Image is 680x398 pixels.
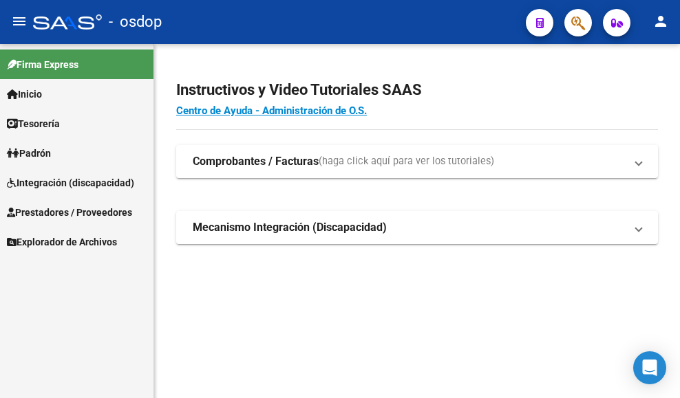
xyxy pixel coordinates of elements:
[7,87,42,102] span: Inicio
[176,77,658,103] h2: Instructivos y Video Tutoriales SAAS
[7,116,60,131] span: Tesorería
[109,7,162,37] span: - osdop
[176,211,658,244] mat-expansion-panel-header: Mecanismo Integración (Discapacidad)
[193,154,319,169] strong: Comprobantes / Facturas
[7,175,134,190] span: Integración (discapacidad)
[319,154,494,169] span: (haga click aquí para ver los tutoriales)
[7,146,51,161] span: Padrón
[176,104,367,117] a: Centro de Ayuda - Administración de O.S.
[652,13,669,30] mat-icon: person
[633,351,666,384] div: Open Intercom Messenger
[176,145,658,178] mat-expansion-panel-header: Comprobantes / Facturas(haga click aquí para ver los tutoriales)
[7,57,78,72] span: Firma Express
[7,234,117,250] span: Explorador de Archivos
[11,13,28,30] mat-icon: menu
[7,205,132,220] span: Prestadores / Proveedores
[193,220,387,235] strong: Mecanismo Integración (Discapacidad)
